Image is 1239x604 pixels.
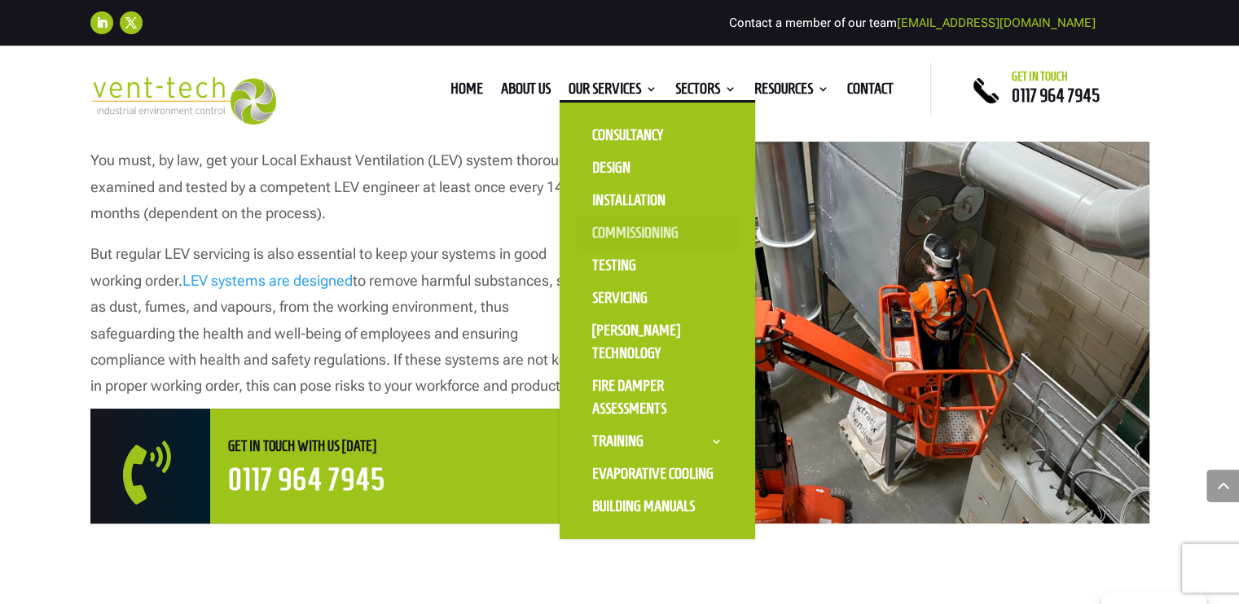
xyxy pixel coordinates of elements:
a: LEV systems are designed [182,272,353,289]
a: Building Manuals [576,490,739,523]
span:  [123,441,216,505]
a: Design [576,151,739,184]
a: Installation [576,184,739,217]
a: Resources [754,83,829,101]
a: 0117 964 7945 [228,463,385,497]
a: Home [450,83,483,101]
a: Consultancy [576,119,739,151]
a: Servicing [576,282,739,314]
p: You must, by law, get your Local Exhaust Ventilation (LEV) system thoroughly examined and tested ... [90,147,591,241]
img: 2023-09-27T08_35_16.549ZVENT-TECH---Clear-background [90,77,277,125]
span: Get in touch [1012,70,1068,83]
a: Contact [847,83,894,101]
p: But regular LEV servicing is also essential to keep your systems in good working order. to remove... [90,241,591,399]
a: Testing [576,249,739,282]
a: Follow on X [120,11,143,34]
span: Get in touch with us [DATE] [228,438,376,454]
a: Follow on LinkedIn [90,11,113,34]
a: Commissioning [576,217,739,249]
a: [PERSON_NAME] Technology [576,314,739,370]
a: 0117 964 7945 [1012,85,1100,105]
a: Our Services [569,83,657,101]
a: [EMAIL_ADDRESS][DOMAIN_NAME] [897,15,1096,30]
a: About us [501,83,551,101]
a: Fire Damper Assessments [576,370,739,425]
a: Sectors [675,83,736,101]
a: Evaporative Cooling [576,457,739,490]
a: Training [576,425,739,457]
span: Contact a member of our team [729,15,1096,30]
